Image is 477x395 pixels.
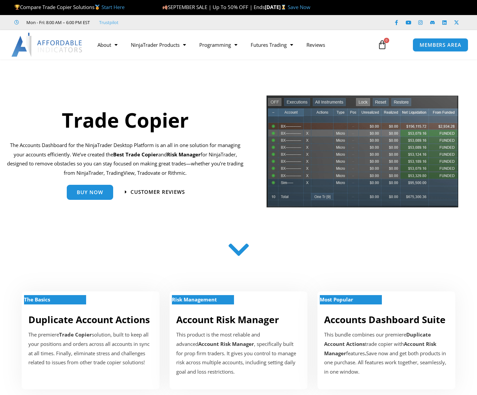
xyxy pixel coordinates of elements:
strong: Trade Copier [59,331,92,338]
a: Futures Trading [244,37,300,52]
div: This bundle combines our premiere trade copier with features Save now and get both products in on... [324,330,449,377]
a: Buy Now [67,185,113,200]
span: SEPTEMBER SALE | Up To 50% OFF | Ends [162,4,265,10]
img: 🏆 [15,5,20,10]
a: Duplicate Account Actions [28,313,150,326]
b: Duplicate Account Actions [324,331,431,347]
span: MEMBERS AREA [420,42,461,47]
img: 🍂 [163,5,168,10]
a: NinjaTrader Products [124,37,193,52]
b: . [365,350,366,357]
h1: Trade Copier [5,106,246,134]
a: 0 [368,35,397,54]
a: Accounts Dashboard Suite [324,313,446,326]
strong: Risk Management [172,296,217,303]
img: ⌛ [281,5,286,10]
p: The premiere solution, built to keep all your positions and orders across all accounts in sync at... [28,330,153,367]
p: This product is the most reliable and advanced , specifically built for prop firm traders. It giv... [176,330,301,377]
strong: Account Risk Manager [198,341,254,347]
a: Start Here [101,4,125,10]
a: Customer Reviews [125,189,185,194]
span: Customer Reviews [131,189,185,194]
a: MEMBERS AREA [413,38,468,52]
img: LogoAI | Affordable Indicators – NinjaTrader [11,33,83,57]
span: 0 [384,38,389,43]
span: Mon - Fri: 8:00 AM – 6:00 PM EST [25,18,90,26]
b: Account Risk Manager [324,341,436,357]
nav: Menu [91,37,372,52]
img: 🥇 [95,5,100,10]
a: About [91,37,124,52]
b: Best Trade Copier [113,151,158,158]
span: Buy Now [77,190,103,195]
strong: Risk Manager [167,151,201,158]
img: tradecopier | Affordable Indicators – NinjaTrader [266,95,459,213]
strong: The Basics [24,296,50,303]
span: Compare Trade Copier Solutions [14,4,125,10]
a: Account Risk Manager [176,313,279,326]
a: Programming [193,37,244,52]
a: Trustpilot [99,18,118,26]
p: The Accounts Dashboard for the NinjaTrader Desktop Platform is an all in one solution for managin... [5,141,246,178]
a: Save Now [288,4,310,10]
strong: Most Popular [320,296,353,303]
strong: [DATE] [265,4,288,10]
a: Reviews [300,37,332,52]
